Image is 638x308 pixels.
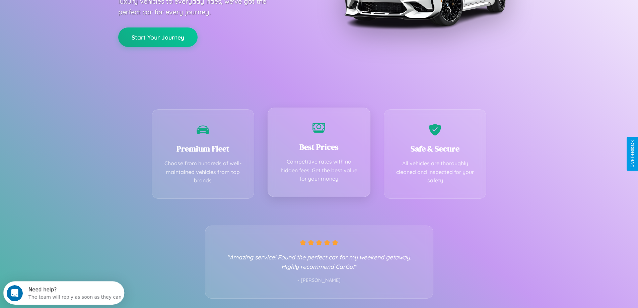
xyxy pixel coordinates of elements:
[162,143,244,154] h3: Premium Fleet
[630,140,635,168] div: Give Feedback
[278,158,360,183] p: Competitive rates with no hidden fees. Get the best value for your money
[278,141,360,152] h3: Best Prices
[394,159,476,185] p: All vehicles are thoroughly cleaned and inspected for your safety
[25,11,118,18] div: The team will reply as soon as they can
[219,276,420,285] p: - [PERSON_NAME]
[219,252,420,271] p: "Amazing service! Found the perfect car for my weekend getaway. Highly recommend CarGo!"
[118,27,198,47] button: Start Your Journey
[162,159,244,185] p: Choose from hundreds of well-maintained vehicles from top brands
[3,3,125,21] div: Open Intercom Messenger
[7,285,23,301] iframe: Intercom live chat
[25,6,118,11] div: Need help?
[394,143,476,154] h3: Safe & Secure
[3,281,124,305] iframe: Intercom live chat discovery launcher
